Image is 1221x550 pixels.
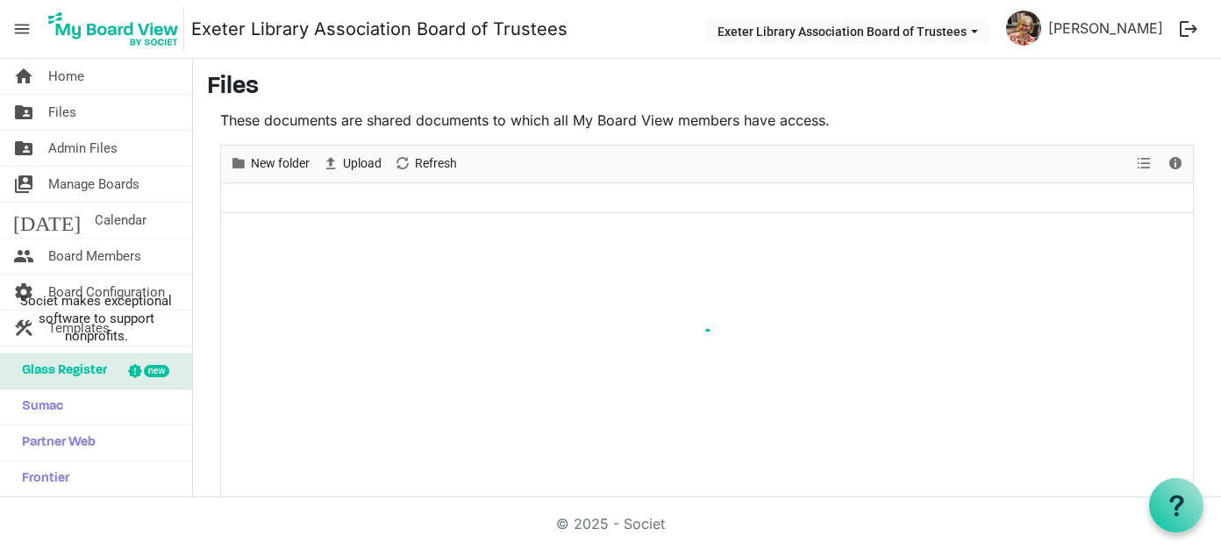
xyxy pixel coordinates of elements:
[43,7,184,51] img: My Board View Logo
[8,292,184,345] span: Societ makes exceptional software to support nonprofits.
[13,461,69,496] span: Frontier
[48,239,141,274] span: Board Members
[48,131,118,166] span: Admin Files
[706,18,989,43] button: Exeter Library Association Board of Trustees dropdownbutton
[48,275,165,310] span: Board Configuration
[556,515,665,532] a: © 2025 - Societ
[13,95,34,130] span: folder_shared
[13,354,107,389] span: Glass Register
[48,167,139,202] span: Manage Boards
[43,7,191,51] a: My Board View Logo
[1170,11,1207,47] button: logout
[220,110,1194,131] p: These documents are shared documents to which all My Board View members have access.
[95,203,146,238] span: Calendar
[13,275,34,310] span: settings
[13,203,81,238] span: [DATE]
[48,59,84,94] span: Home
[144,365,169,377] div: new
[5,12,39,46] span: menu
[1041,11,1170,46] a: [PERSON_NAME]
[13,389,63,425] span: Sumac
[13,425,96,461] span: Partner Web
[13,239,34,274] span: people
[48,95,76,130] span: Files
[13,167,34,202] span: switch_account
[13,59,34,94] span: home
[1006,11,1041,46] img: oiUq6S1lSyLOqxOgPlXYhI3g0FYm13iA4qhAgY5oJQiVQn4Ddg2A9SORYVWq4Lz4pb3-biMLU3tKDRk10OVDzQ_thumb.png
[191,11,568,46] a: Exeter Library Association Board of Trustees
[13,131,34,166] span: folder_shared
[207,73,1207,103] h3: Files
